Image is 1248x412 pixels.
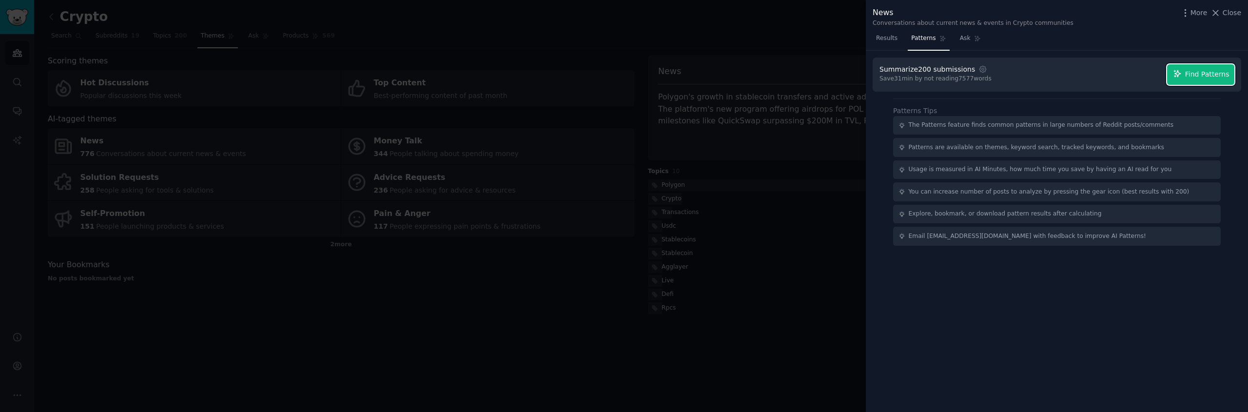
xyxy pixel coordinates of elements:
[908,31,949,51] a: Patterns
[960,34,971,43] span: Ask
[893,107,937,115] label: Patterns Tips
[1185,69,1229,79] span: Find Patterns
[909,210,1102,218] div: Explore, bookmark, or download pattern results after calculating
[873,19,1073,28] div: Conversations about current news & events in Crypto communities
[1180,8,1208,18] button: More
[873,7,1073,19] div: News
[1167,64,1234,85] button: Find Patterns
[1210,8,1241,18] button: Close
[879,64,975,75] div: Summarize 200 submissions
[909,143,1164,152] div: Patterns are available on themes, keyword search, tracked keywords, and bookmarks
[1190,8,1208,18] span: More
[909,121,1174,130] div: The Patterns feature finds common patterns in large numbers of Reddit posts/comments
[876,34,897,43] span: Results
[909,188,1189,196] div: You can increase number of posts to analyze by pressing the gear icon (best results with 200)
[909,165,1172,174] div: Usage is measured in AI Minutes, how much time you save by having an AI read for you
[911,34,936,43] span: Patterns
[879,75,992,83] div: Save 31 min by not reading 7577 words
[873,31,901,51] a: Results
[956,31,984,51] a: Ask
[909,232,1147,241] div: Email [EMAIL_ADDRESS][DOMAIN_NAME] with feedback to improve AI Patterns!
[1223,8,1241,18] span: Close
